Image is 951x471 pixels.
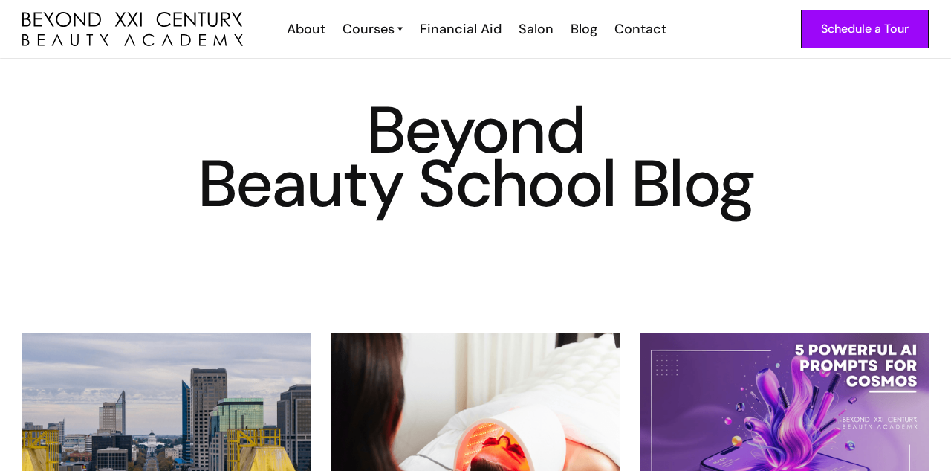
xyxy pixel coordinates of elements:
[343,19,403,39] a: Courses
[571,19,597,39] div: Blog
[561,19,605,39] a: Blog
[801,10,929,48] a: Schedule a Tour
[343,19,395,39] div: Courses
[22,103,929,211] h1: Beyond Beauty School Blog
[519,19,554,39] div: Salon
[277,19,333,39] a: About
[821,19,909,39] div: Schedule a Tour
[22,12,243,47] img: beyond 21st century beauty academy logo
[420,19,502,39] div: Financial Aid
[605,19,674,39] a: Contact
[287,19,325,39] div: About
[22,12,243,47] a: home
[410,19,509,39] a: Financial Aid
[614,19,666,39] div: Contact
[509,19,561,39] a: Salon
